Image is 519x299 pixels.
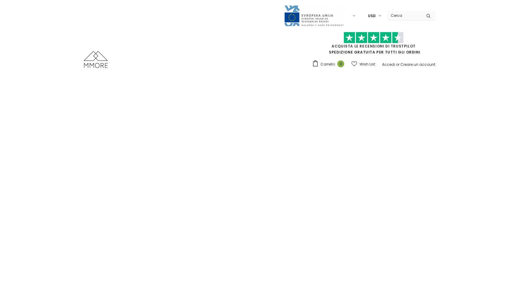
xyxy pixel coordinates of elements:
a: Carrello 0 [312,60,347,69]
a: Creare un account [400,62,435,67]
input: Search Site [387,11,422,20]
a: Acquista le recensioni di TrustPilot [332,44,416,49]
img: Javni Razpis [284,5,344,27]
img: Fidati di Pilot Stars [344,32,404,44]
img: Casi MMORE [84,51,108,68]
span: Wish List [360,61,375,67]
a: Wish List [351,59,375,69]
span: SPEDIZIONE GRATUITA PER TUTTI GLI ORDINI [312,35,435,55]
span: Carrello [320,61,335,67]
span: or [396,62,399,67]
a: Accedi [382,62,395,67]
a: Javni Razpis [284,13,344,18]
span: USD [368,13,376,19]
span: 0 [337,60,344,67]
